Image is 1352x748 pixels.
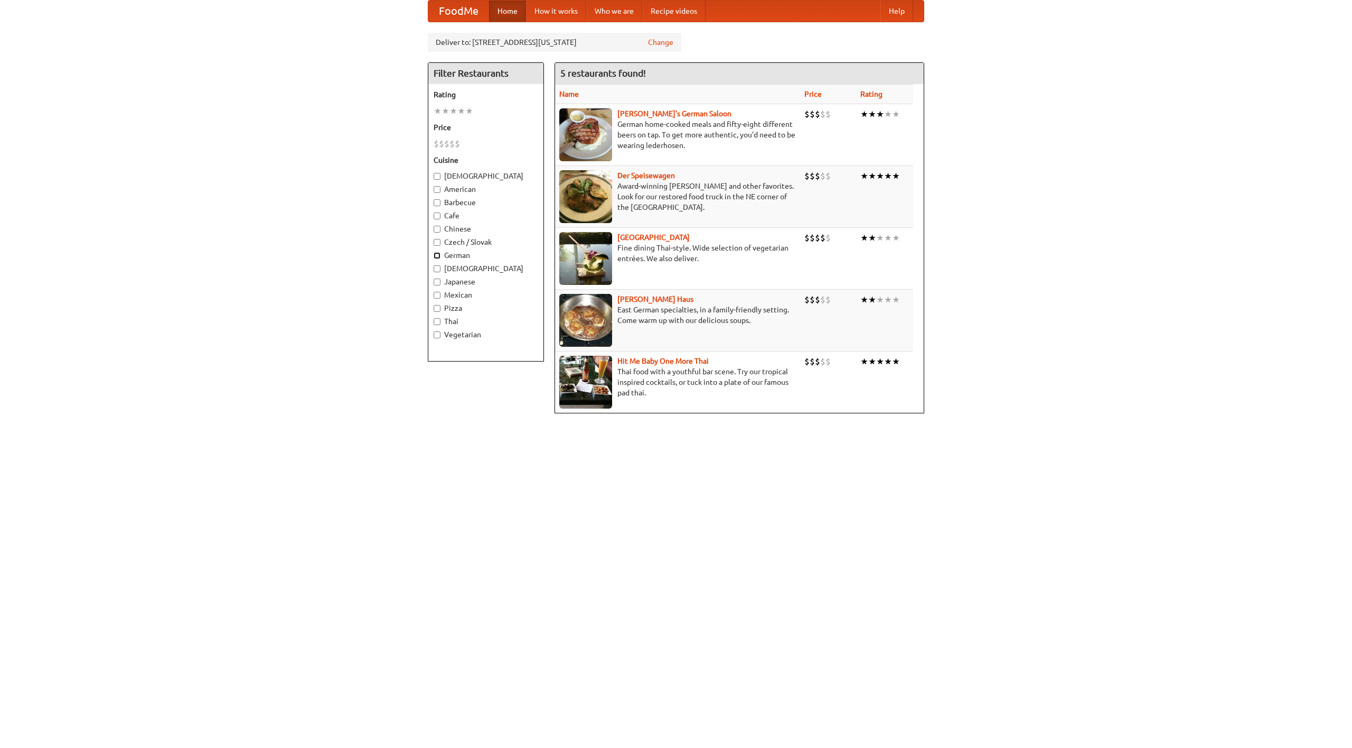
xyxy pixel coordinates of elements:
label: [DEMOGRAPHIC_DATA] [434,263,538,274]
li: $ [820,294,825,306]
li: ★ [876,108,884,120]
a: [PERSON_NAME] Haus [617,295,693,303]
li: ★ [892,232,900,244]
li: ★ [449,105,457,117]
input: Cafe [434,213,440,219]
li: ★ [442,105,449,117]
li: ★ [884,294,892,306]
li: $ [444,138,449,150]
li: $ [804,232,810,244]
input: [DEMOGRAPHIC_DATA] [434,173,440,180]
li: $ [810,294,815,306]
li: ★ [860,356,868,367]
img: kohlhaus.jpg [559,294,612,347]
input: [DEMOGRAPHIC_DATA] [434,265,440,272]
label: Chinese [434,224,538,234]
li: ★ [860,294,868,306]
li: ★ [884,232,892,244]
label: Thai [434,316,538,327]
li: ★ [434,105,442,117]
li: $ [810,170,815,182]
li: $ [810,232,815,244]
li: $ [825,356,831,367]
li: $ [804,356,810,367]
li: ★ [884,108,892,120]
div: Deliver to: [STREET_ADDRESS][US_STATE] [428,33,681,52]
li: ★ [860,232,868,244]
li: $ [820,108,825,120]
label: American [434,184,538,195]
li: ★ [868,356,876,367]
input: Barbecue [434,199,440,206]
li: ★ [868,294,876,306]
li: ★ [868,232,876,244]
li: $ [815,170,820,182]
li: ★ [884,356,892,367]
p: German home-cooked meals and fifty-eight different beers on tap. To get more authentic, you'd nee... [559,119,796,151]
a: Hit Me Baby One More Thai [617,357,709,365]
h5: Price [434,122,538,133]
p: East German specialties, in a family-friendly setting. Come warm up with our delicious soups. [559,304,796,326]
a: Home [489,1,526,22]
input: Vegetarian [434,331,440,338]
li: $ [815,294,820,306]
li: ★ [860,108,868,120]
li: $ [815,356,820,367]
a: Change [648,37,673,48]
a: Recipe videos [642,1,706,22]
h4: Filter Restaurants [428,63,543,84]
a: Who we are [586,1,642,22]
label: Pizza [434,303,538,313]
p: Award-winning [PERSON_NAME] and other favorites. Look for our restored food truck in the NE corne... [559,181,796,213]
a: How it works [526,1,586,22]
li: ★ [884,170,892,182]
li: ★ [876,232,884,244]
li: ★ [892,108,900,120]
a: Help [880,1,913,22]
label: German [434,250,538,261]
label: [DEMOGRAPHIC_DATA] [434,171,538,181]
b: [PERSON_NAME]'s German Saloon [617,109,731,118]
img: speisewagen.jpg [559,170,612,223]
label: Barbecue [434,197,538,208]
label: Mexican [434,290,538,300]
li: ★ [876,170,884,182]
li: $ [820,356,825,367]
a: [GEOGRAPHIC_DATA] [617,233,690,242]
a: Der Speisewagen [617,171,675,180]
img: babythai.jpg [559,356,612,409]
li: $ [455,138,460,150]
input: Thai [434,318,440,325]
input: Pizza [434,305,440,312]
img: satay.jpg [559,232,612,285]
input: German [434,252,440,259]
li: $ [434,138,439,150]
ng-pluralize: 5 restaurants found! [560,68,646,78]
li: ★ [457,105,465,117]
li: $ [804,108,810,120]
li: $ [810,356,815,367]
li: $ [804,170,810,182]
input: Japanese [434,279,440,285]
p: Thai food with a youthful bar scene. Try our tropical inspired cocktails, or tuck into a plate of... [559,366,796,398]
a: Name [559,90,579,98]
li: $ [439,138,444,150]
a: Rating [860,90,882,98]
li: ★ [876,294,884,306]
label: Japanese [434,276,538,287]
input: Czech / Slovak [434,239,440,246]
a: FoodMe [428,1,489,22]
li: $ [820,170,825,182]
label: Cafe [434,210,538,221]
li: $ [825,232,831,244]
li: $ [815,108,820,120]
li: ★ [860,170,868,182]
a: Price [804,90,822,98]
li: ★ [868,170,876,182]
li: $ [449,138,455,150]
h5: Cuisine [434,155,538,165]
